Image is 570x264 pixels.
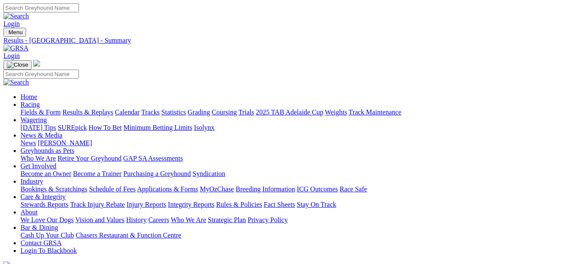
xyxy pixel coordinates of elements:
[20,147,74,154] a: Greyhounds as Pets
[297,201,336,208] a: Stay On Track
[3,70,79,79] input: Search
[20,109,61,116] a: Fields & Form
[20,216,73,223] a: We Love Our Dogs
[20,162,56,170] a: Get Involved
[76,232,181,239] a: Chasers Restaurant & Function Centre
[264,201,295,208] a: Fact Sheets
[20,239,61,246] a: Contact GRSA
[193,170,225,177] a: Syndication
[126,216,146,223] a: History
[168,201,214,208] a: Integrity Reports
[297,185,338,193] a: ICG Outcomes
[325,109,347,116] a: Weights
[20,139,567,147] div: News & Media
[33,60,40,67] img: logo-grsa-white.png
[3,60,32,70] button: Toggle navigation
[20,193,66,200] a: Care & Integrity
[3,52,20,59] a: Login
[115,109,140,116] a: Calendar
[3,3,79,12] input: Search
[256,109,323,116] a: 2025 TAB Adelaide Cup
[349,109,401,116] a: Track Maintenance
[20,93,37,100] a: Home
[212,109,237,116] a: Coursing
[137,185,198,193] a: Applications & Forms
[208,216,246,223] a: Strategic Plan
[89,185,135,193] a: Schedule of Fees
[58,155,122,162] a: Retire Your Greyhound
[20,155,56,162] a: Who We Are
[148,216,169,223] a: Careers
[3,12,29,20] img: Search
[20,185,567,193] div: Industry
[89,124,122,131] a: How To Bet
[141,109,160,116] a: Tracks
[20,170,567,178] div: Get Involved
[171,216,206,223] a: Who We Are
[20,101,40,108] a: Racing
[20,124,567,132] div: Wagering
[3,28,26,37] button: Toggle navigation
[123,170,191,177] a: Purchasing a Greyhound
[38,139,92,147] a: [PERSON_NAME]
[20,216,567,224] div: About
[20,170,71,177] a: Become an Owner
[248,216,288,223] a: Privacy Policy
[20,185,87,193] a: Bookings & Scratchings
[3,20,20,27] a: Login
[75,216,124,223] a: Vision and Values
[73,170,122,177] a: Become a Trainer
[238,109,254,116] a: Trials
[188,109,210,116] a: Grading
[3,79,29,86] img: Search
[20,155,567,162] div: Greyhounds as Pets
[339,185,367,193] a: Race Safe
[20,201,567,208] div: Care & Integrity
[62,109,113,116] a: Results & Replays
[58,124,87,131] a: SUREpick
[20,116,47,123] a: Wagering
[20,178,43,185] a: Industry
[20,232,567,239] div: Bar & Dining
[236,185,295,193] a: Breeding Information
[20,232,74,239] a: Cash Up Your Club
[7,62,28,68] img: Close
[126,201,166,208] a: Injury Reports
[3,37,567,44] a: Results - [GEOGRAPHIC_DATA] - Summary
[216,201,262,208] a: Rules & Policies
[194,124,214,131] a: Isolynx
[161,109,186,116] a: Statistics
[20,132,62,139] a: News & Media
[123,124,192,131] a: Minimum Betting Limits
[20,208,38,216] a: About
[20,201,68,208] a: Stewards Reports
[200,185,234,193] a: MyOzChase
[123,155,183,162] a: GAP SA Assessments
[70,201,125,208] a: Track Injury Rebate
[9,29,23,35] span: Menu
[20,224,58,231] a: Bar & Dining
[20,124,56,131] a: [DATE] Tips
[20,109,567,116] div: Racing
[20,247,77,254] a: Login To Blackbook
[20,139,36,147] a: News
[3,44,29,52] img: GRSA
